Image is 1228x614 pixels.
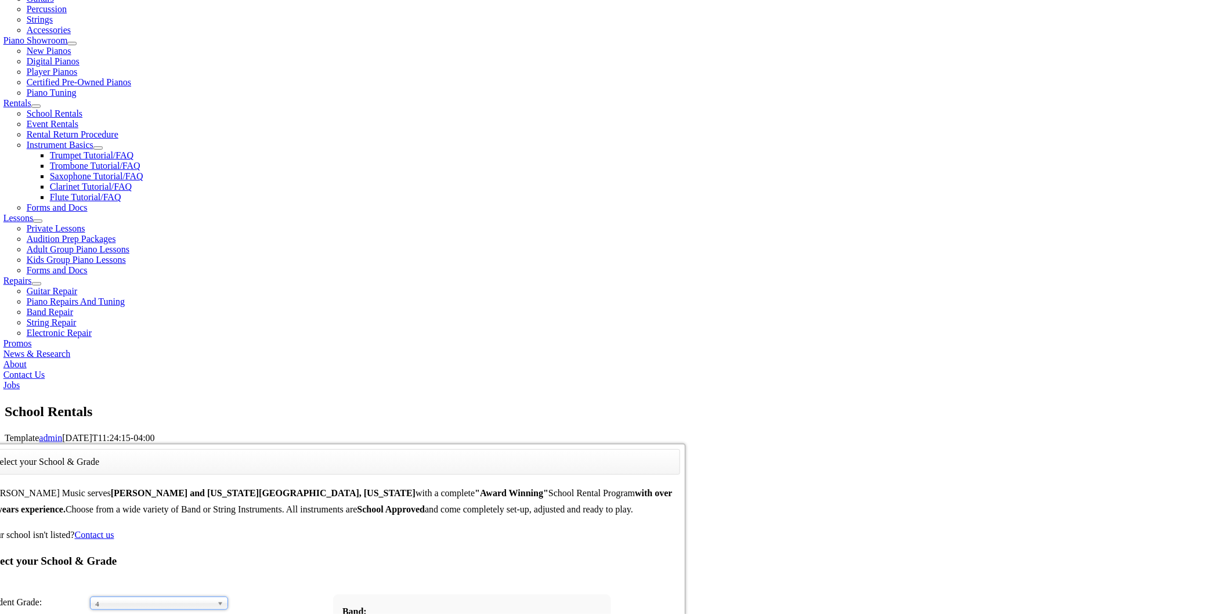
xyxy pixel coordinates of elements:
[33,219,42,223] button: Open submenu of Lessons
[31,104,41,108] button: Open submenu of Rentals
[95,597,212,611] span: 4
[27,56,80,66] a: Digital Pianos
[27,265,88,275] a: Forms and Docs
[3,276,32,286] a: Repairs
[93,146,103,150] button: Open submenu of Instrument Basics
[32,282,41,286] button: Open submenu of Repairs
[27,328,92,338] a: Electronic Repair
[50,161,140,171] a: Trombone Tutorial/FAQ
[27,109,82,118] a: School Rentals
[75,530,114,540] a: Contact us
[475,488,548,498] strong: "Award Winning"
[27,255,126,265] a: Kids Group Piano Lessons
[67,42,77,45] button: Open submenu of Piano Showroom
[27,88,77,97] a: Piano Tuning
[50,182,132,192] a: Clarinet Tutorial/FAQ
[27,223,85,233] a: Private Lessons
[3,213,34,223] a: Lessons
[5,433,39,443] span: Template
[27,317,77,327] a: String Repair
[27,286,78,296] a: Guitar Repair
[39,433,62,443] a: admin
[27,67,78,77] a: Player Pianos
[3,370,45,380] a: Contact Us
[3,98,31,108] a: Rentals
[27,77,131,87] a: Certified Pre-Owned Pianos
[27,140,93,150] a: Instrument Basics
[27,46,71,56] a: New Pianos
[50,192,121,202] a: Flute Tutorial/FAQ
[3,359,27,369] a: About
[27,15,53,24] a: Strings
[27,244,129,254] a: Adult Group Piano Lessons
[3,338,32,348] a: Promos
[27,4,67,14] a: Percussion
[27,129,118,139] a: Rental Return Procedure
[27,234,116,244] a: Audition Prep Packages
[27,25,71,35] a: Accessories
[3,380,20,390] a: Jobs
[50,150,133,160] a: Trumpet Tutorial/FAQ
[3,349,71,359] a: News & Research
[62,433,154,443] span: [DATE]T11:24:15-04:00
[27,307,73,317] a: Band Repair
[111,488,416,498] strong: [PERSON_NAME] and [US_STATE][GEOGRAPHIC_DATA], [US_STATE]
[3,35,68,45] a: Piano Showroom
[27,297,125,306] a: Piano Repairs And Tuning
[50,171,143,181] a: Saxophone Tutorial/FAQ
[27,203,88,212] a: Forms and Docs
[27,119,78,129] a: Event Rentals
[357,504,425,514] strong: School Approved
